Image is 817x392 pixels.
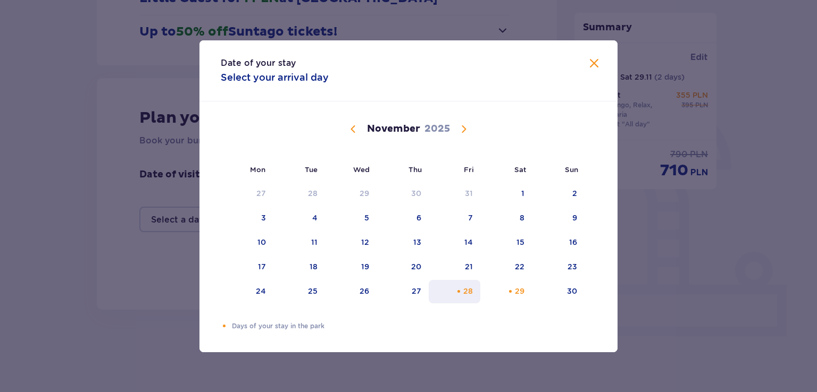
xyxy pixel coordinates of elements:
td: 12 [325,231,377,254]
td: 10 [221,231,273,254]
td: 27 [221,182,273,206]
small: Mon [250,165,265,174]
small: Fri [464,165,474,174]
div: Orange dot [455,288,462,295]
td: 24 [221,280,273,303]
td: 16 [532,231,585,254]
div: 13 [413,237,421,248]
div: 18 [310,261,318,272]
td: 9 [532,207,585,230]
small: Wed [353,165,370,174]
div: 29 [360,188,369,199]
div: 6 [416,212,421,223]
td: 15 [480,231,532,254]
div: 3 [261,212,266,223]
button: Previous month [347,123,360,135]
td: 29 [325,182,377,206]
td: 13 [377,231,429,254]
td: 19 [325,255,377,279]
p: Date of your stay [221,57,296,69]
p: November [367,123,420,135]
td: 28 [273,182,325,206]
div: 27 [412,286,421,296]
td: 25 [273,280,325,303]
small: Sat [514,165,526,174]
td: 4 [273,207,325,230]
div: 16 [569,237,577,248]
td: 6 [377,207,429,230]
button: Close [588,57,601,71]
div: 31 [465,188,473,199]
td: 7 [429,207,480,230]
div: 8 [520,212,524,223]
div: 17 [258,261,266,272]
div: 12 [361,237,369,248]
div: 25 [308,286,318,296]
div: 7 [468,212,473,223]
div: 19 [361,261,369,272]
div: 26 [360,286,369,296]
td: 2 [532,182,585,206]
div: 1 [521,188,524,199]
td: 31 [429,182,480,206]
div: 23 [568,261,577,272]
p: Days of your stay in the park [232,321,596,331]
td: 14 [429,231,480,254]
div: 2 [572,188,577,199]
td: 11 [273,231,325,254]
div: 24 [256,286,266,296]
td: 23 [532,255,585,279]
div: 28 [463,286,473,296]
div: 30 [567,286,577,296]
td: 30 [532,280,585,303]
div: 21 [465,261,473,272]
div: 22 [515,261,524,272]
p: 2025 [424,123,450,135]
div: 27 [256,188,266,199]
div: 29 [515,286,524,296]
div: 15 [516,237,524,248]
small: Tue [305,165,318,174]
div: 10 [257,237,266,248]
div: 4 [312,212,318,223]
div: 28 [308,188,318,199]
td: 28 [429,280,480,303]
td: 1 [480,182,532,206]
td: 3 [221,207,273,230]
td: 26 [325,280,377,303]
div: 20 [411,261,421,272]
td: 22 [480,255,532,279]
div: 30 [411,188,421,199]
td: 8 [480,207,532,230]
div: 14 [464,237,473,248]
small: Thu [408,165,422,174]
button: Next month [457,123,470,135]
td: 17 [221,255,273,279]
td: 5 [325,207,377,230]
p: Select your arrival day [221,71,329,84]
td: 30 [377,182,429,206]
td: 27 [377,280,429,303]
td: 18 [273,255,325,279]
td: 20 [377,255,429,279]
small: Sun [565,165,578,174]
div: 9 [572,212,577,223]
div: 5 [364,212,369,223]
div: 11 [311,237,318,248]
div: Orange dot [221,322,228,329]
td: 21 [429,255,480,279]
td: 29 [480,280,532,303]
div: Orange dot [507,288,514,295]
